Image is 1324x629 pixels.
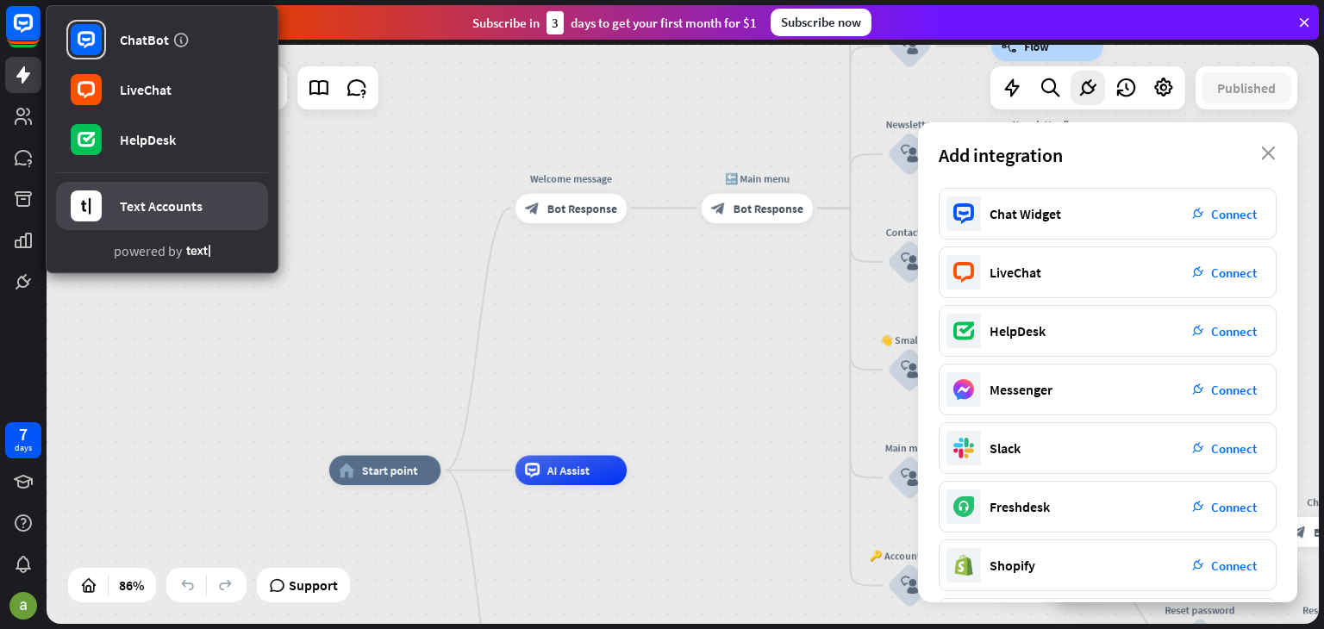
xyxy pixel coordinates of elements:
i: block_bot_response [1291,524,1306,539]
a: 7 days [5,422,41,458]
i: block_user_input [901,253,919,271]
div: Chat Widget [990,205,1061,222]
div: Newsletter flow [980,117,1114,132]
span: Bot Response [734,201,803,215]
div: 🔑 Account issues [865,548,954,563]
i: builder_tree [1001,39,1016,53]
span: Connect [1211,265,1257,281]
i: plug_integration [1192,559,1204,571]
span: Start point [362,463,418,477]
span: Connect [1211,206,1257,222]
span: Connect [1211,557,1257,574]
span: Connect [1211,499,1257,515]
i: block_user_input [901,576,919,595]
span: AI Assist [547,463,590,477]
i: block_user_input [901,37,919,55]
i: plug_integration [1192,325,1204,337]
span: Connect [1211,382,1257,398]
span: Bot Response [547,201,617,215]
i: block_bot_response [525,201,540,215]
div: Welcome message [504,171,638,185]
i: block_bot_response [711,201,726,215]
div: Shopify [990,557,1035,574]
i: plug_integration [1192,501,1204,513]
span: Support [289,571,338,599]
div: HelpDesk [990,322,1046,339]
i: block_user_input [901,361,919,379]
div: 👋 Small talk [865,333,954,347]
div: days [15,442,32,454]
span: Flow [1024,39,1048,53]
div: Reset password [1155,602,1245,617]
div: 86% [114,571,149,599]
span: Connect [1211,323,1257,339]
div: Slack [990,439,1021,457]
div: 3 [546,11,564,34]
div: LiveChat [990,264,1041,281]
div: 7 [19,427,28,442]
i: home_2 [339,463,354,477]
button: Published [1202,72,1291,103]
i: plug_integration [1192,208,1204,220]
i: block_user_input [901,145,919,163]
i: close [1261,146,1276,160]
button: Open LiveChat chat widget [14,7,66,59]
div: Subscribe now [771,9,871,36]
div: Freshdesk [990,498,1050,515]
div: Newsletter [865,117,954,132]
i: plug_integration [1192,266,1204,278]
div: 🔙 Main menu [690,171,824,185]
div: Main menu [865,440,954,455]
div: Contact us [865,225,954,240]
div: Messenger [990,381,1052,398]
div: Subscribe in days to get your first month for $1 [472,11,757,34]
span: Add integration [939,143,1063,167]
span: Connect [1211,440,1257,457]
i: plug_integration [1192,383,1204,395]
i: block_user_input [901,469,919,487]
i: plug_integration [1192,442,1204,454]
